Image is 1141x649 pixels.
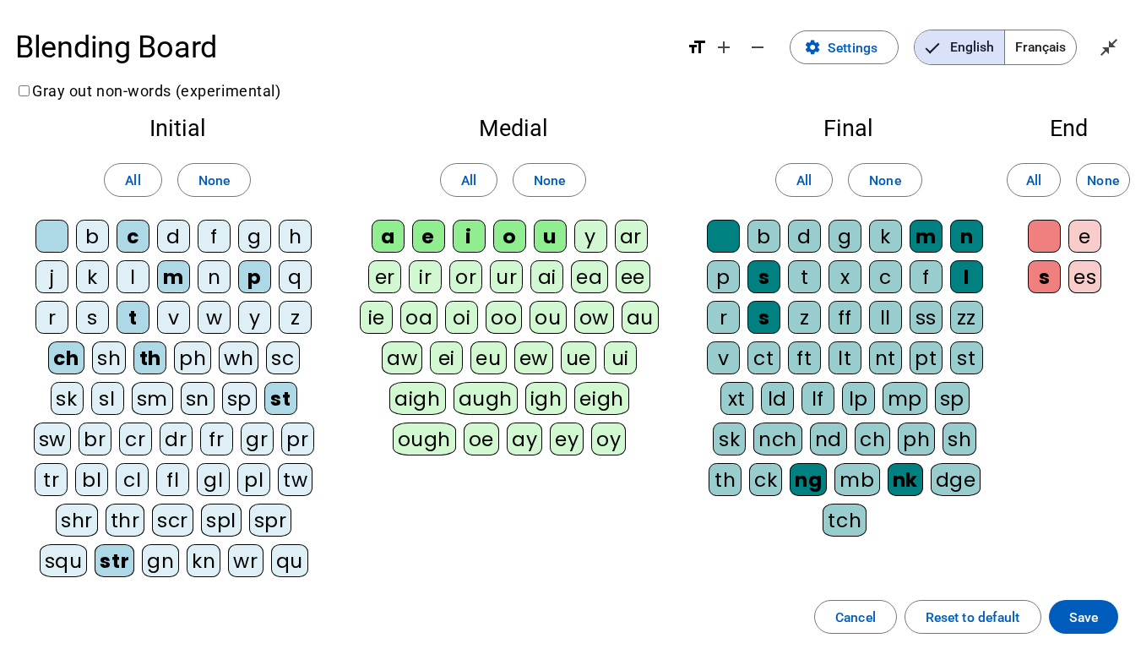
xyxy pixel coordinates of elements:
span: None [1087,169,1118,192]
span: All [461,169,476,192]
button: All [775,163,833,197]
button: Settings [790,30,899,64]
button: Save [1049,600,1118,634]
span: All [1026,169,1041,192]
span: None [198,169,230,192]
span: Français [1005,30,1076,64]
mat-icon: add [714,37,734,57]
span: English [915,30,1004,64]
button: Decrease font size [741,30,774,64]
span: Save [1069,606,1098,629]
mat-button-toggle-group: Language selection [914,30,1077,65]
button: None [177,163,251,197]
button: Increase font size [707,30,741,64]
span: All [125,169,140,192]
button: Exit full screen [1092,30,1126,64]
button: All [1007,163,1061,197]
button: Cancel [814,600,897,634]
button: None [1076,163,1130,197]
button: None [848,163,921,197]
button: All [440,163,497,197]
span: All [796,169,812,192]
mat-icon: settings [804,39,821,56]
mat-icon: close_fullscreen [1099,37,1119,57]
span: None [534,169,565,192]
span: Reset to default [926,606,1020,629]
span: Settings [828,36,877,59]
button: None [513,163,586,197]
button: All [104,163,161,197]
mat-icon: remove [747,37,768,57]
span: None [869,169,900,192]
span: Cancel [835,606,876,629]
button: Reset to default [905,600,1041,634]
